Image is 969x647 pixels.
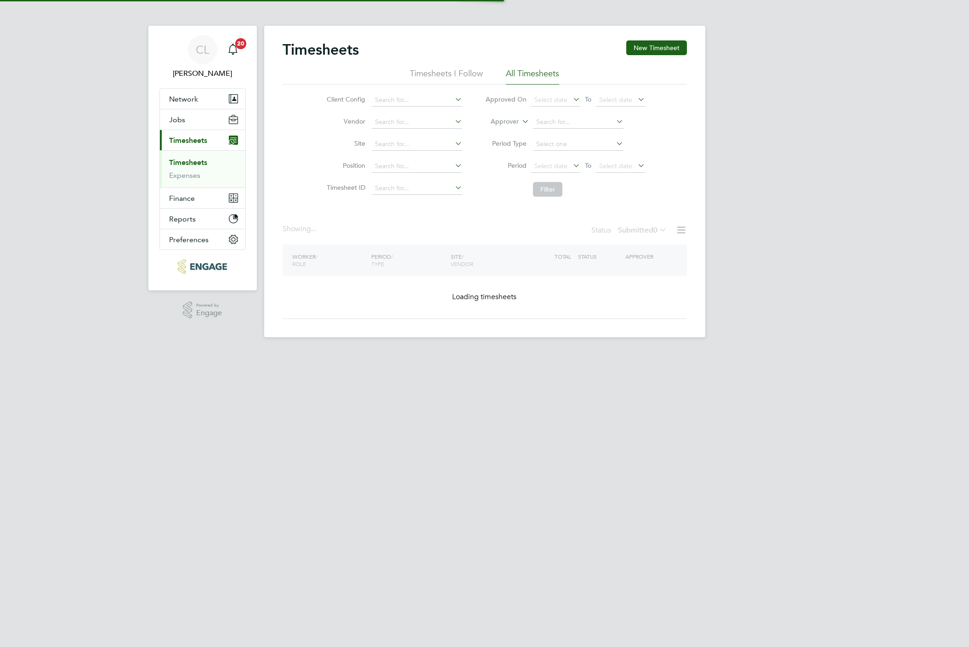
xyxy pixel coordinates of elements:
button: Reports [160,209,245,229]
input: Search for... [372,116,462,129]
span: Select date [599,162,632,170]
a: CL[PERSON_NAME] [159,35,246,79]
span: Powered by [196,301,222,309]
label: Submitted [618,226,667,235]
button: Network [160,89,245,109]
span: Select date [599,96,632,104]
label: Client Config [324,95,365,103]
input: Search for... [533,116,623,129]
span: Network [169,95,198,103]
nav: Main navigation [148,26,257,290]
span: Preferences [169,235,209,244]
span: Finance [169,194,195,203]
span: Chloe Lyons [159,68,246,79]
button: Finance [160,188,245,208]
button: Jobs [160,109,245,130]
span: To [582,93,594,105]
span: Timesheets [169,136,207,145]
a: Powered byEngage [183,301,222,319]
span: 20 [235,38,246,49]
input: Search for... [372,160,462,173]
input: Select one [533,138,623,151]
div: Status [591,224,669,237]
label: Position [324,161,365,170]
h2: Timesheets [283,40,359,59]
a: 20 [224,35,242,64]
span: CL [196,44,209,56]
label: Vendor [324,117,365,125]
li: All Timesheets [506,68,559,85]
a: Timesheets [169,158,207,167]
div: Timesheets [160,150,245,187]
button: Filter [533,182,562,197]
span: 0 [653,226,657,235]
label: Site [324,139,365,148]
div: Showing [283,224,318,234]
img: protechltd-logo-retina.png [178,259,227,274]
a: Go to home page [159,259,246,274]
label: Approved On [485,95,527,103]
a: Expenses [169,171,200,180]
input: Search for... [372,94,462,107]
input: Search for... [372,138,462,151]
span: Select date [534,162,567,170]
input: Search for... [372,182,462,195]
label: Timesheet ID [324,183,365,192]
button: New Timesheet [626,40,687,55]
span: Engage [196,309,222,317]
span: ... [311,224,317,233]
label: Period [485,161,527,170]
label: Period Type [485,139,527,148]
span: To [582,159,594,171]
li: Timesheets I Follow [410,68,483,85]
span: Reports [169,215,196,223]
button: Timesheets [160,130,245,150]
span: Select date [534,96,567,104]
label: Approver [477,117,519,126]
span: Jobs [169,115,185,124]
button: Preferences [160,229,245,250]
